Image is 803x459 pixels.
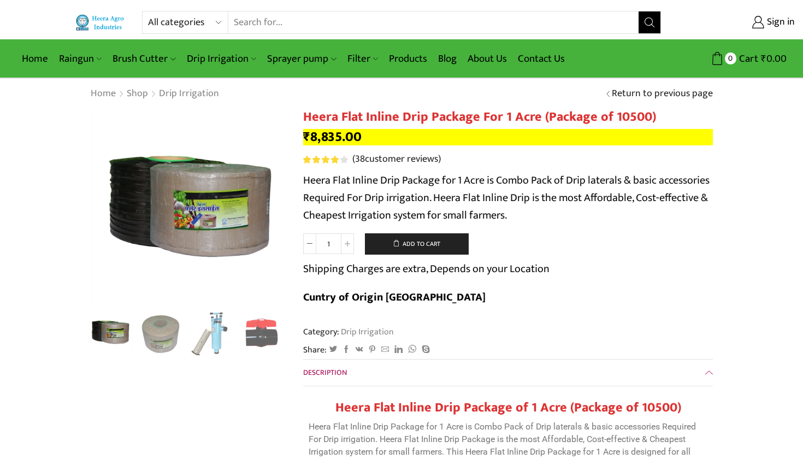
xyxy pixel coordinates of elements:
input: Search for... [228,11,639,33]
div: Rated 4.21 out of 5 [303,156,347,163]
span: Rated out of 5 based on customer ratings [303,156,340,163]
li: 1 / 10 [87,311,133,355]
nav: Breadcrumb [90,87,220,101]
p: Shipping Charges are extra, Depends on your Location [303,260,550,278]
a: Home [16,46,54,72]
p: Heera Flat Inline Drip Package for 1 Acre is Combo Pack of Drip laterals & basic accessories Requ... [303,172,713,224]
a: Sprayer pump [262,46,341,72]
a: Contact Us [512,46,570,72]
li: 4 / 10 [239,311,285,355]
img: Flow Control Valve [239,311,285,357]
span: Category: [303,326,394,338]
span: 0 [725,52,736,64]
img: Flat Inline Drip Package [138,311,184,357]
input: Product quantity [316,233,341,254]
a: Brush Cutter [107,46,181,72]
a: Description [303,360,713,386]
a: Drip Irrigation [339,325,394,339]
a: Raingun [54,46,107,72]
img: Flat Inline [87,310,133,355]
a: Products [383,46,433,72]
a: Sign in [677,13,795,32]
img: Flat Inline [90,109,287,306]
b: Cuntry of Origin [GEOGRAPHIC_DATA] [303,288,486,307]
a: Shop [126,87,149,101]
span: Description [303,366,347,379]
span: 38 [355,151,365,167]
h1: Heera Flat Inline Drip Package For 1 Acre (Package of 10500) [303,109,713,125]
bdi: 8,835.00 [303,126,362,148]
a: Filter [342,46,383,72]
strong: Heera Flat Inline Drip Package of 1 Acre (Package of 10500) [335,397,681,419]
span: ₹ [761,50,766,67]
a: ball-vavle [239,311,285,357]
a: (38customer reviews) [352,152,441,167]
span: ₹ [303,126,310,148]
a: About Us [462,46,512,72]
a: 0 Cart ₹0.00 [672,49,787,69]
a: Return to previous page [612,87,713,101]
li: 2 / 10 [138,311,184,355]
img: Heera-super-clean-filter [188,311,234,357]
a: Drip Package Flat Inline2 [138,311,184,357]
a: Blog [433,46,462,72]
a: Drip Irrigation [181,46,262,72]
a: Drip Irrigation [158,87,220,101]
span: 38 [303,156,350,163]
bdi: 0.00 [761,50,787,67]
a: Home [90,87,116,101]
span: Cart [736,51,758,66]
span: Share: [303,344,327,356]
button: Add to cart [365,233,469,255]
div: 1 / 10 [90,109,287,306]
button: Search button [639,11,660,33]
li: 3 / 10 [188,311,234,355]
span: Sign in [764,15,795,30]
